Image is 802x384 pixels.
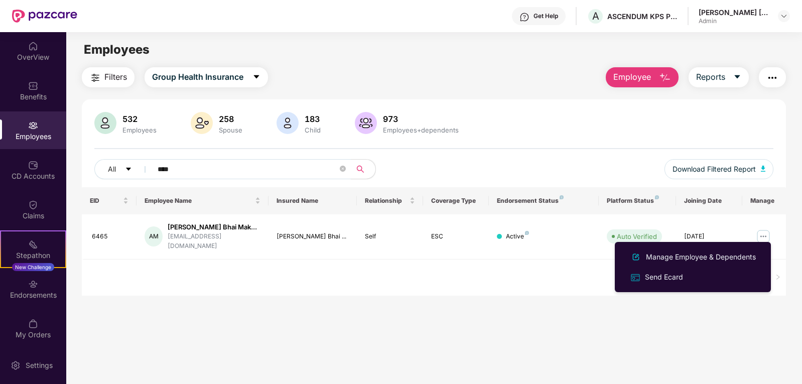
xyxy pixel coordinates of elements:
div: [DATE] [684,232,734,241]
span: search [351,165,370,173]
div: Employees+dependents [381,126,461,134]
button: Reportscaret-down [689,67,749,87]
img: svg+xml;base64,PHN2ZyBpZD0iRHJvcGRvd24tMzJ4MzIiIHhtbG5zPSJodHRwOi8vd3d3LnczLm9yZy8yMDAwL3N2ZyIgd2... [780,12,788,20]
div: [PERSON_NAME] [PERSON_NAME] [699,8,769,17]
div: Stepathon [1,250,65,261]
img: New Pazcare Logo [12,10,77,23]
span: right [775,274,781,280]
div: Auto Verified [617,231,657,241]
img: svg+xml;base64,PHN2ZyBpZD0iRW1wbG95ZWVzIiB4bWxucz0iaHR0cDovL3d3dy53My5vcmcvMjAwMC9zdmciIHdpZHRoPS... [28,120,38,131]
div: Settings [23,360,56,370]
div: Child [303,126,323,134]
span: close-circle [340,165,346,174]
span: caret-down [125,166,132,174]
th: Insured Name [269,187,356,214]
span: A [592,10,599,22]
img: svg+xml;base64,PHN2ZyB4bWxucz0iaHR0cDovL3d3dy53My5vcmcvMjAwMC9zdmciIHhtbG5zOnhsaW5rPSJodHRwOi8vd3... [630,251,642,263]
div: Get Help [533,12,558,20]
img: manageButton [755,228,771,244]
img: svg+xml;base64,PHN2ZyB4bWxucz0iaHR0cDovL3d3dy53My5vcmcvMjAwMC9zdmciIHdpZHRoPSI4IiBoZWlnaHQ9IjgiIH... [560,195,564,199]
span: Download Filtered Report [673,164,756,175]
span: Relationship [365,197,408,205]
span: Employee Name [145,197,253,205]
img: svg+xml;base64,PHN2ZyB4bWxucz0iaHR0cDovL3d3dy53My5vcmcvMjAwMC9zdmciIHdpZHRoPSI4IiBoZWlnaHQ9IjgiIH... [525,231,529,235]
span: EID [90,197,121,205]
div: Endorsement Status [497,197,591,205]
img: svg+xml;base64,PHN2ZyBpZD0iQ0RfQWNjb3VudHMiIGRhdGEtbmFtZT0iQ0QgQWNjb3VudHMiIHhtbG5zPSJodHRwOi8vd3... [28,160,38,170]
div: ASCENDUM KPS PRIVATE LIMITED [607,12,678,21]
img: svg+xml;base64,PHN2ZyBpZD0iSGVscC0zMngzMiIgeG1sbnM9Imh0dHA6Ly93d3cudzMub3JnLzIwMDAvc3ZnIiB3aWR0aD... [519,12,529,22]
div: New Challenge [12,263,54,271]
div: 258 [217,114,244,124]
span: All [108,164,116,175]
span: Employee [613,71,651,83]
div: 973 [381,114,461,124]
img: svg+xml;base64,PHN2ZyB4bWxucz0iaHR0cDovL3d3dy53My5vcmcvMjAwMC9zdmciIHhtbG5zOnhsaW5rPSJodHRwOi8vd3... [761,166,766,172]
span: caret-down [252,73,260,82]
div: 183 [303,114,323,124]
img: svg+xml;base64,PHN2ZyB4bWxucz0iaHR0cDovL3d3dy53My5vcmcvMjAwMC9zdmciIHdpZHRoPSIyNCIgaGVpZ2h0PSIyNC... [89,72,101,84]
img: svg+xml;base64,PHN2ZyB4bWxucz0iaHR0cDovL3d3dy53My5vcmcvMjAwMC9zdmciIHhtbG5zOnhsaW5rPSJodHRwOi8vd3... [355,112,377,134]
span: Filters [104,71,127,83]
img: svg+xml;base64,PHN2ZyBpZD0iU2V0dGluZy0yMHgyMCIgeG1sbnM9Imh0dHA6Ly93d3cudzMub3JnLzIwMDAvc3ZnIiB3aW... [11,360,21,370]
img: svg+xml;base64,PHN2ZyB4bWxucz0iaHR0cDovL3d3dy53My5vcmcvMjAwMC9zdmciIHdpZHRoPSIyMSIgaGVpZ2h0PSIyMC... [28,239,38,249]
div: Self [365,232,415,241]
span: Reports [696,71,725,83]
img: svg+xml;base64,PHN2ZyB4bWxucz0iaHR0cDovL3d3dy53My5vcmcvMjAwMC9zdmciIHdpZHRoPSIyNCIgaGVpZ2h0PSIyNC... [766,72,778,84]
img: svg+xml;base64,PHN2ZyBpZD0iQ2xhaW0iIHhtbG5zPSJodHRwOi8vd3d3LnczLm9yZy8yMDAwL3N2ZyIgd2lkdGg9IjIwIi... [28,200,38,210]
button: Employee [606,67,679,87]
div: ESC [431,232,481,241]
button: Allcaret-down [94,159,156,179]
div: [PERSON_NAME] Bhai ... [277,232,348,241]
span: close-circle [340,166,346,172]
div: Spouse [217,126,244,134]
div: Employees [120,126,159,134]
th: Coverage Type [423,187,489,214]
span: caret-down [733,73,741,82]
button: Download Filtered Report [664,159,774,179]
span: Group Health Insurance [152,71,243,83]
div: Active [506,232,529,241]
div: Manage Employee & Dependents [644,251,758,263]
img: svg+xml;base64,PHN2ZyB4bWxucz0iaHR0cDovL3d3dy53My5vcmcvMjAwMC9zdmciIHhtbG5zOnhsaW5rPSJodHRwOi8vd3... [659,72,671,84]
button: Group Health Insurancecaret-down [145,67,268,87]
th: Relationship [357,187,423,214]
img: svg+xml;base64,PHN2ZyBpZD0iQmVuZWZpdHMiIHhtbG5zPSJodHRwOi8vd3d3LnczLm9yZy8yMDAwL3N2ZyIgd2lkdGg9Ij... [28,81,38,91]
img: svg+xml;base64,PHN2ZyB4bWxucz0iaHR0cDovL3d3dy53My5vcmcvMjAwMC9zdmciIHhtbG5zOnhsaW5rPSJodHRwOi8vd3... [94,112,116,134]
img: svg+xml;base64,PHN2ZyB4bWxucz0iaHR0cDovL3d3dy53My5vcmcvMjAwMC9zdmciIHhtbG5zOnhsaW5rPSJodHRwOi8vd3... [191,112,213,134]
th: EID [82,187,137,214]
button: right [770,270,786,286]
span: Employees [84,42,150,57]
div: Admin [699,17,769,25]
div: Send Ecard [643,272,685,283]
button: search [351,159,376,179]
th: Employee Name [137,187,269,214]
div: [PERSON_NAME] Bhai Mak... [168,222,260,232]
img: svg+xml;base64,PHN2ZyBpZD0iRW5kb3JzZW1lbnRzIiB4bWxucz0iaHR0cDovL3d3dy53My5vcmcvMjAwMC9zdmciIHdpZH... [28,279,38,289]
div: AM [145,226,163,246]
div: 532 [120,114,159,124]
th: Joining Date [676,187,742,214]
img: svg+xml;base64,PHN2ZyBpZD0iSG9tZSIgeG1sbnM9Imh0dHA6Ly93d3cudzMub3JnLzIwMDAvc3ZnIiB3aWR0aD0iMjAiIG... [28,41,38,51]
img: svg+xml;base64,PHN2ZyB4bWxucz0iaHR0cDovL3d3dy53My5vcmcvMjAwMC9zdmciIHhtbG5zOnhsaW5rPSJodHRwOi8vd3... [277,112,299,134]
div: [EMAIL_ADDRESS][DOMAIN_NAME] [168,232,260,251]
img: svg+xml;base64,PHN2ZyBpZD0iTXlfT3JkZXJzIiBkYXRhLW5hbWU9Ik15IE9yZGVycyIgeG1sbnM9Imh0dHA6Ly93d3cudz... [28,319,38,329]
th: Manage [742,187,786,214]
img: svg+xml;base64,PHN2ZyB4bWxucz0iaHR0cDovL3d3dy53My5vcmcvMjAwMC9zdmciIHdpZHRoPSI4IiBoZWlnaHQ9IjgiIH... [655,195,659,199]
button: Filters [82,67,135,87]
div: 6465 [92,232,129,241]
div: Platform Status [607,197,668,205]
img: svg+xml;base64,PHN2ZyB4bWxucz0iaHR0cDovL3d3dy53My5vcmcvMjAwMC9zdmciIHdpZHRoPSIxNiIgaGVpZ2h0PSIxNi... [630,272,641,283]
li: Next Page [770,270,786,286]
